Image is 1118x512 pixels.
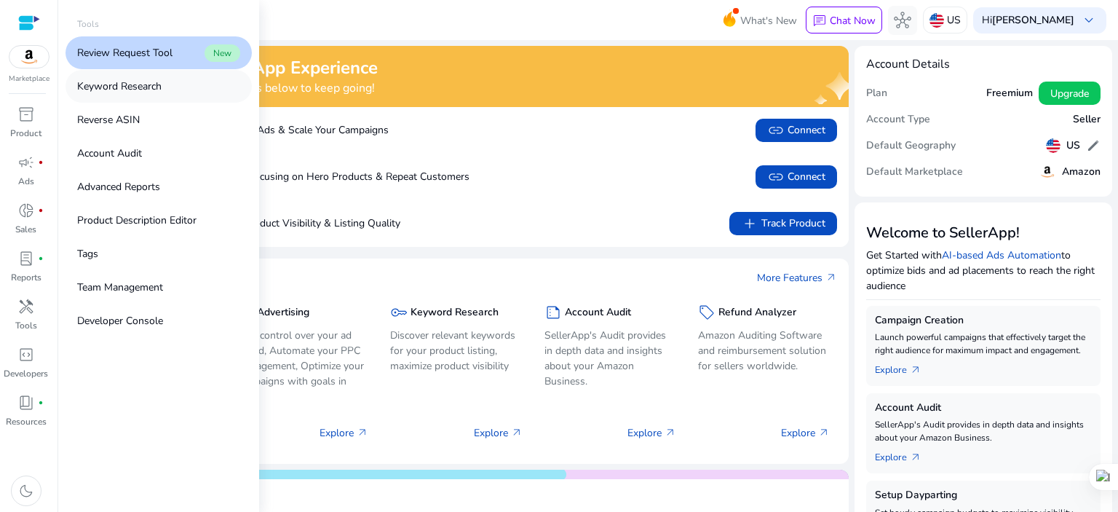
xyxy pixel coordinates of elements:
[205,44,240,62] span: New
[888,6,917,35] button: hub
[986,87,1033,100] h5: Freemium
[806,7,882,34] button: chatChat Now
[1039,163,1056,181] img: amazon.svg
[875,315,1092,327] h5: Campaign Creation
[9,74,49,84] p: Marketplace
[38,208,44,213] span: fiber_manual_record
[17,482,35,500] span: dark_mode
[77,112,140,127] p: Reverse ASIN
[1066,140,1080,152] h5: US
[866,248,1101,294] p: Get Started with to optimize bids and ad placements to reach the right audience
[511,427,523,438] span: arrow_outward
[992,13,1074,27] b: [PERSON_NAME]
[77,213,197,228] p: Product Description Editor
[1073,114,1101,126] h5: Seller
[767,168,785,186] span: link
[17,346,35,363] span: code_blocks
[4,367,48,380] p: Developers
[875,331,1092,357] p: Launch powerful campaigns that effectively target the right audience for maximum impact and engag...
[390,328,522,374] p: Discover relevant keywords for your product listing, maximize product visibility
[866,166,963,178] h5: Default Marketplace
[866,140,956,152] h5: Default Geography
[17,154,35,171] span: campaign
[18,175,34,188] p: Ads
[756,119,837,142] button: linkConnect
[11,271,41,284] p: Reports
[866,58,950,71] h4: Account Details
[910,452,921,463] span: arrow_outward
[1046,138,1060,153] img: us.svg
[875,489,1092,502] h5: Setup Dayparting
[698,304,715,321] span: sell
[77,179,160,194] p: Advanced Reports
[565,307,631,319] h5: Account Audit
[875,418,1092,444] p: SellerApp's Audit provides in depth data and insights about your Amazon Business.
[77,79,162,94] p: Keyword Research
[38,256,44,261] span: fiber_manual_record
[757,270,837,285] a: More Featuresarrow_outward
[77,246,98,261] p: Tags
[237,328,368,404] p: Take control over your ad spend, Automate your PPC Management, Optimize your campaigns with goals...
[740,8,797,34] span: What's New
[741,215,758,232] span: add
[77,313,163,328] p: Developer Console
[17,202,35,219] span: donut_small
[781,425,830,441] p: Explore
[729,212,837,235] button: addTrack Product
[257,307,309,319] h5: Advertising
[767,122,785,139] span: link
[947,7,961,33] p: US
[320,425,368,441] p: Explore
[767,122,825,139] span: Connect
[698,328,830,374] p: Amazon Auditing Software and reimbursement solution for sellers worldwide.
[77,146,142,161] p: Account Audit
[866,87,887,100] h5: Plan
[982,15,1074,25] p: Hi
[875,357,933,377] a: Explorearrow_outward
[17,394,35,411] span: book_4
[1080,12,1098,29] span: keyboard_arrow_down
[102,169,469,184] p: Boost Sales by Focusing on Hero Products & Repeat Customers
[818,427,830,438] span: arrow_outward
[741,215,825,232] span: Track Product
[390,304,408,321] span: key
[544,304,562,321] span: summarize
[718,307,796,319] h5: Refund Analyzer
[875,444,933,465] a: Explorearrow_outward
[38,400,44,406] span: fiber_manual_record
[544,328,676,389] p: SellerApp's Audit provides in depth data and insights about your Amazon Business.
[6,415,47,428] p: Resources
[627,425,676,441] p: Explore
[894,12,911,29] span: hub
[15,223,36,236] p: Sales
[1050,86,1089,101] span: Upgrade
[875,402,1092,414] h5: Account Audit
[10,127,41,140] p: Product
[17,250,35,267] span: lab_profile
[15,319,37,332] p: Tools
[9,46,49,68] img: amazon.svg
[830,14,876,28] p: Chat Now
[411,307,499,319] h5: Keyword Research
[665,427,676,438] span: arrow_outward
[1086,138,1101,153] span: edit
[767,168,825,186] span: Connect
[756,165,837,189] button: linkConnect
[77,280,163,295] p: Team Management
[910,364,921,376] span: arrow_outward
[38,159,44,165] span: fiber_manual_record
[929,13,944,28] img: us.svg
[357,427,368,438] span: arrow_outward
[77,17,99,31] p: Tools
[474,425,523,441] p: Explore
[17,106,35,123] span: inventory_2
[825,272,837,283] span: arrow_outward
[77,45,173,60] p: Review Request Tool
[866,114,930,126] h5: Account Type
[1062,166,1101,178] h5: Amazon
[812,14,827,28] span: chat
[1039,82,1101,105] button: Upgrade
[17,298,35,315] span: handyman
[866,224,1101,242] h3: Welcome to SellerApp!
[942,248,1061,262] a: AI-based Ads Automation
